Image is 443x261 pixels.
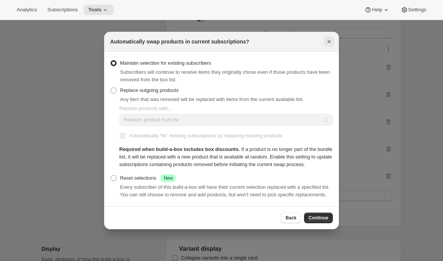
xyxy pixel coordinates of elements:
[17,7,37,13] span: Analytics
[120,184,329,197] span: Every subscriber of this build-a-box will have their current selection replaced with a specified ...
[164,175,173,181] span: New
[120,69,330,82] span: Subscribers will continue to receive items they originally chose even if those products have been...
[396,5,431,15] button: Settings
[408,7,426,13] span: Settings
[110,38,249,45] h2: Automatically swap products in current subscriptions?
[43,5,82,15] button: Subscriptions
[285,215,296,221] span: Back
[372,7,382,13] span: Help
[120,96,304,102] span: Any item that was removed will be replaced with items from the current available list.
[120,87,179,93] span: Replace outgoing products
[309,215,328,221] span: Continue
[88,7,101,13] span: Tools
[360,5,394,15] button: Help
[324,36,334,47] button: Close
[119,146,333,168] div: If a product is no longer part of the bundle list, it will be replaced with a new product that is...
[281,213,301,223] button: Back
[119,146,240,152] span: Required when build-a-box includes box discounts.
[120,60,211,66] span: Maintain selection for existing subscribers
[120,174,176,182] div: Reset selections
[129,133,282,138] span: Automatically “fix” existing subscriptions by replacing missing products
[12,5,41,15] button: Analytics
[119,106,172,111] span: Replace products with...
[47,7,78,13] span: Subscriptions
[84,5,114,15] button: Tools
[304,213,333,223] button: Continue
